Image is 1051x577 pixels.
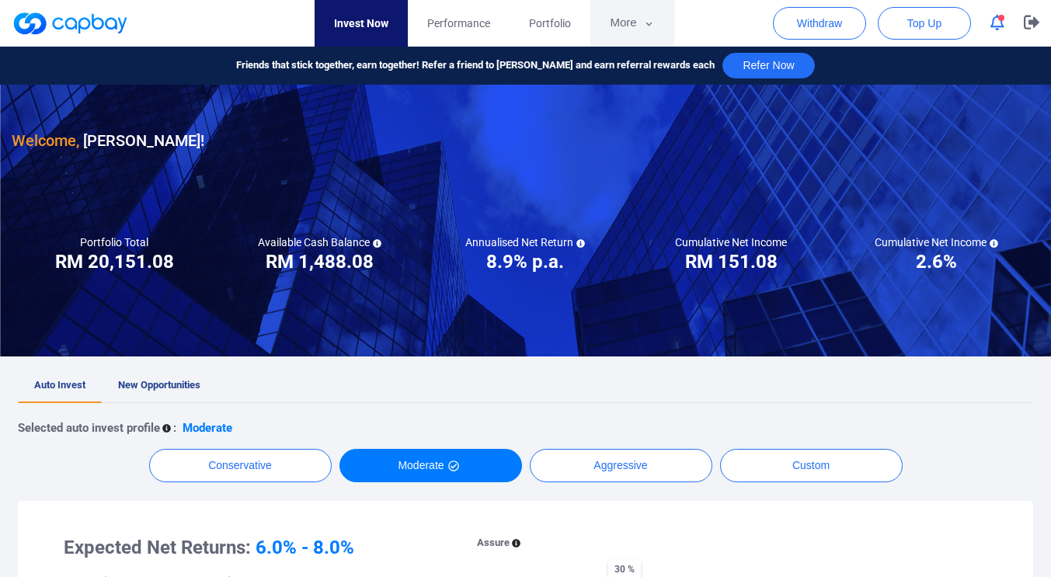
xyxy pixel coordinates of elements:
[12,128,204,153] h3: [PERSON_NAME] !
[236,57,715,74] span: Friends that stick together, earn together! Refer a friend to [PERSON_NAME] and earn referral rew...
[118,379,200,391] span: New Opportunities
[258,235,381,249] h5: Available Cash Balance
[339,449,522,482] button: Moderate
[685,249,778,274] h3: RM 151.08
[12,131,79,150] span: Welcome,
[529,15,571,32] span: Portfolio
[55,249,174,274] h3: RM 20,151.08
[875,235,998,249] h5: Cumulative Net Income
[256,537,354,558] span: 6.0% - 8.0%
[173,419,176,437] p: :
[149,449,332,482] button: Conservative
[18,419,160,437] p: Selected auto invest profile
[916,249,957,274] h3: 2.6%
[64,535,435,560] h3: Expected Net Returns:
[722,53,814,78] button: Refer Now
[477,535,510,551] p: Assure
[773,7,866,40] button: Withdraw
[878,7,971,40] button: Top Up
[183,419,232,437] p: Moderate
[80,235,148,249] h5: Portfolio Total
[720,449,903,482] button: Custom
[486,249,564,274] h3: 8.9% p.a.
[675,235,787,249] h5: Cumulative Net Income
[907,16,941,31] span: Top Up
[465,235,585,249] h5: Annualised Net Return
[530,449,712,482] button: Aggressive
[266,249,374,274] h3: RM 1,488.08
[427,15,490,32] span: Performance
[34,379,85,391] span: Auto Invest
